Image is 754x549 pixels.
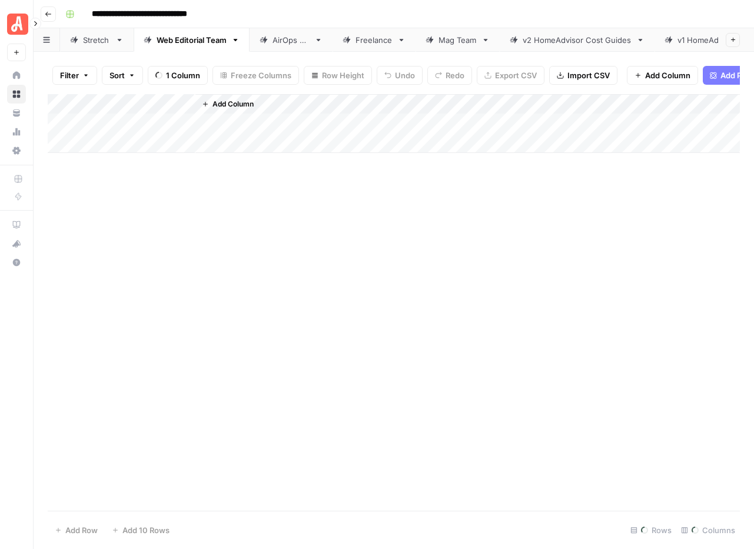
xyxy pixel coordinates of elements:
button: Filter [52,66,97,85]
div: What's new? [8,235,25,252]
button: Help + Support [7,253,26,272]
span: Freeze Columns [231,69,291,81]
button: Workspace: Angi [7,9,26,39]
button: Export CSV [477,66,544,85]
button: Sort [102,66,143,85]
button: Freeze Columns [212,66,299,85]
button: Add Column [197,97,258,112]
span: Add Column [645,69,690,81]
button: Add Column [627,66,698,85]
span: 1 Column [166,69,200,81]
a: Your Data [7,104,26,122]
div: Columns [676,521,740,540]
img: Angi Logo [7,14,28,35]
button: Add Row [48,521,105,540]
button: Add 10 Rows [105,521,177,540]
button: Import CSV [549,66,617,85]
button: Undo [377,66,423,85]
span: Add 10 Rows [122,524,170,536]
div: Rows [626,521,676,540]
a: Freelance [333,28,416,52]
div: AirOps QA [273,34,310,46]
div: Stretch [83,34,111,46]
div: Freelance [356,34,393,46]
button: Row Height [304,66,372,85]
span: Filter [60,69,79,81]
a: Web Editorial Team [134,28,250,52]
span: Row Height [322,69,364,81]
span: Sort [109,69,125,81]
span: Redo [446,69,464,81]
a: v2 HomeAdvisor Cost Guides [500,28,655,52]
span: Add Column [212,99,254,109]
div: Mag Team [439,34,477,46]
a: Mag Team [416,28,500,52]
div: v2 HomeAdvisor Cost Guides [523,34,632,46]
span: Import CSV [567,69,610,81]
a: AirOps Academy [7,215,26,234]
span: Export CSV [495,69,537,81]
span: Add Row [65,524,98,536]
a: Usage [7,122,26,141]
button: 1 Column [148,66,208,85]
span: Undo [395,69,415,81]
a: Browse [7,85,26,104]
div: Web Editorial Team [157,34,227,46]
a: AirOps QA [250,28,333,52]
a: Stretch [60,28,134,52]
a: Home [7,66,26,85]
a: Settings [7,141,26,160]
button: Redo [427,66,472,85]
button: What's new? [7,234,26,253]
